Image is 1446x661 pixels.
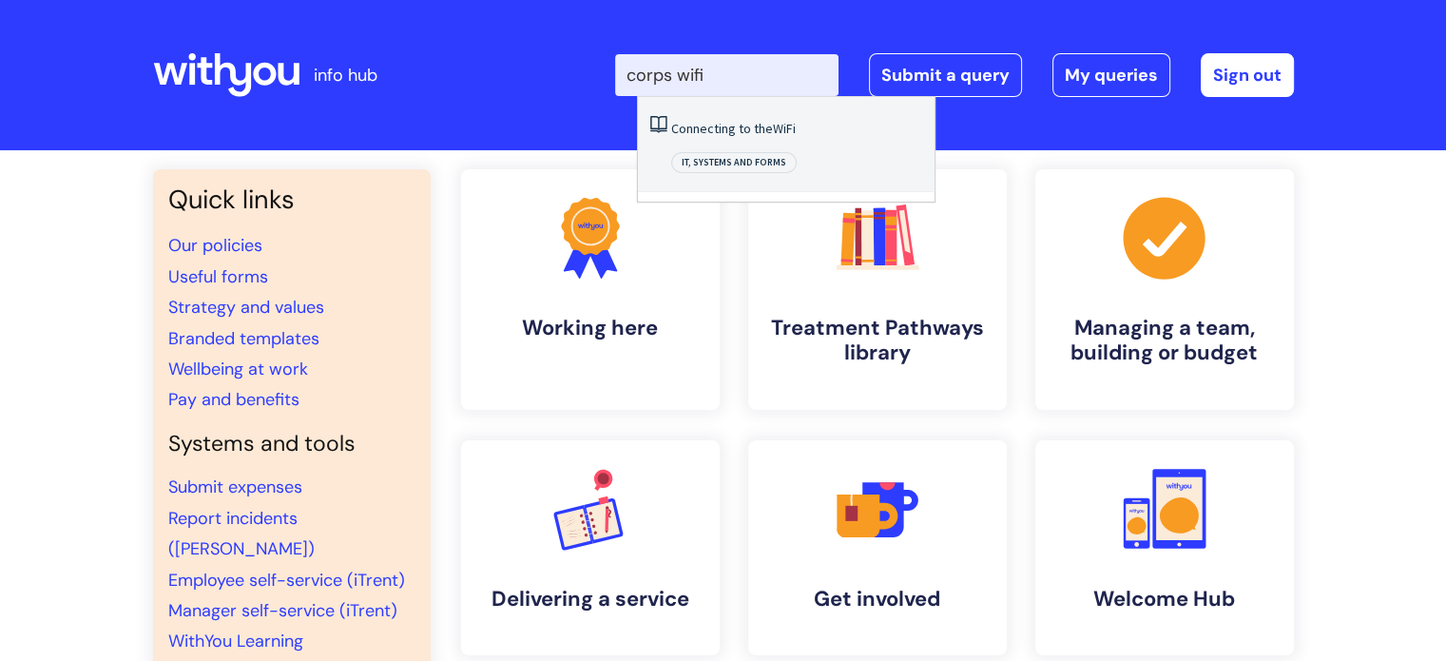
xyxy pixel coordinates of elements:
a: Report incidents ([PERSON_NAME]) [168,507,315,560]
a: Strategy and values [168,296,324,319]
h4: Get involved [763,587,992,612]
a: Treatment Pathways library [748,169,1007,410]
a: Useful forms [168,265,268,288]
div: | - [615,53,1294,97]
a: Wellbeing at work [168,358,308,380]
h4: Welcome Hub [1051,587,1279,612]
a: Get involved [748,440,1007,655]
a: Working here [461,169,720,410]
a: Branded templates [168,327,319,350]
a: WithYou Learning [168,630,303,652]
a: Sign out [1201,53,1294,97]
a: Delivering a service [461,440,720,655]
a: Employee self-service (iTrent) [168,569,405,592]
a: Connecting to theWiFi [671,120,796,137]
h4: Delivering a service [476,587,704,612]
span: IT, systems and forms [671,152,797,173]
span: WiFi [773,120,796,137]
a: Pay and benefits [168,388,299,411]
a: My queries [1052,53,1170,97]
p: info hub [314,60,377,90]
a: Welcome Hub [1035,440,1294,655]
h4: Systems and tools [168,431,415,457]
a: Submit expenses [168,476,302,498]
h4: Working here [476,316,704,340]
h4: Managing a team, building or budget [1051,316,1279,366]
input: Search [615,54,839,96]
a: Manager self-service (iTrent) [168,599,397,622]
a: Submit a query [869,53,1022,97]
a: Managing a team, building or budget [1035,169,1294,410]
h4: Treatment Pathways library [763,316,992,366]
a: Our policies [168,234,262,257]
h3: Quick links [168,185,415,215]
